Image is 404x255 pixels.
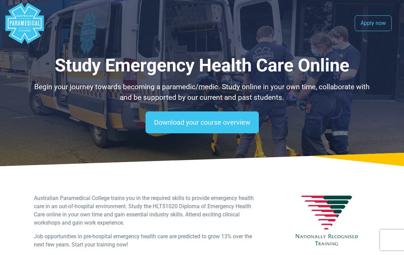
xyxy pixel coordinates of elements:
[34,194,255,227] p: Australian Paramedical College trains you in the required skills to provide emergency health care...
[34,82,370,103] p: Begin your journey towards becoming a paramedic/medic. Study online in your own time, collaborate...
[4,3,45,44] div: Australian Paramedical College
[34,55,370,76] h1: Study Emergency Health Care Online
[355,15,392,31] a: Apply now
[34,232,255,249] p: Job opportunities in pre-hospital emergency health care are predicted to grow 13% over the next f...
[146,111,259,133] a: Download your course overview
